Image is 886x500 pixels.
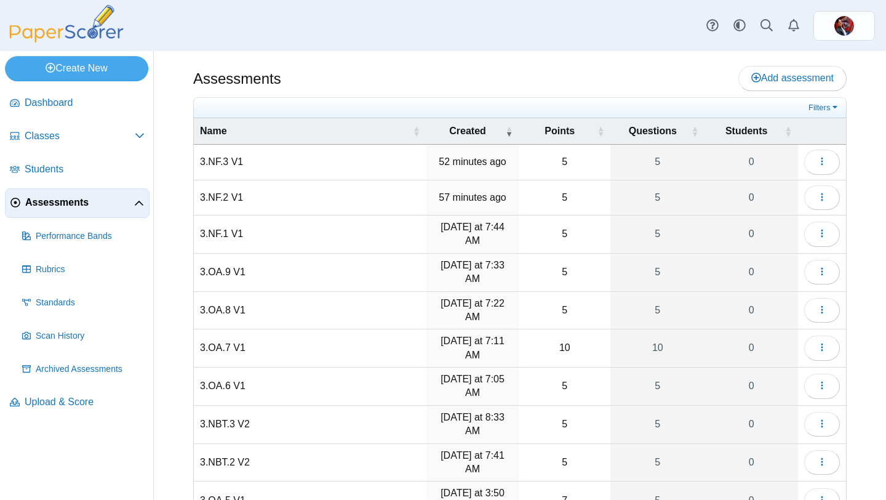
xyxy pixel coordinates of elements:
time: Oct 8, 2025 at 8:33 AM [441,412,505,436]
td: 5 [519,292,610,330]
td: 10 [519,329,610,368]
td: 3.NF.3 V1 [194,145,426,180]
time: Oct 9, 2025 at 7:57 AM [439,156,506,167]
td: 5 [519,216,610,254]
span: Students [25,163,145,176]
td: 5 [519,254,610,292]
a: 10 [610,329,704,367]
time: Oct 9, 2025 at 7:33 AM [441,260,505,284]
a: 5 [610,444,704,482]
a: 0 [704,145,798,179]
a: ps.yyrSfKExD6VWH9yo [813,11,875,41]
a: Alerts [780,12,807,39]
time: Oct 9, 2025 at 7:05 AM [441,374,505,398]
a: Add assessment [738,66,847,91]
span: Points [525,124,594,138]
a: 5 [610,180,704,215]
td: 5 [519,368,610,406]
span: Add assessment [751,73,834,83]
a: Performance Bands [17,222,150,251]
a: PaperScorer [5,34,128,44]
span: Standards [36,297,145,309]
time: Oct 9, 2025 at 7:44 AM [441,222,505,246]
a: Standards [17,288,150,318]
span: Name : Activate to sort [413,125,420,137]
img: ps.yyrSfKExD6VWH9yo [834,16,854,36]
a: 0 [704,329,798,367]
a: Dashboard [5,89,150,118]
span: Students : Activate to sort [784,125,792,137]
a: 5 [610,216,704,253]
td: 3.OA.6 V1 [194,368,426,406]
span: Scan History [36,330,145,342]
a: 5 [610,406,704,443]
span: Name [200,124,410,138]
span: Performance Bands [36,230,145,243]
a: Rubrics [17,255,150,284]
span: Questions : Activate to sort [691,125,698,137]
span: Classes [25,129,135,143]
a: 0 [704,254,798,291]
img: PaperScorer [5,5,128,42]
span: Rubrics [36,264,145,276]
td: 3.NF.1 V1 [194,216,426,254]
a: 0 [704,444,798,482]
a: 5 [610,292,704,329]
td: 5 [519,180,610,216]
span: Created [433,124,503,138]
a: 5 [610,254,704,291]
a: Create New [5,56,148,81]
span: Greg Mullen [834,16,854,36]
h1: Assessments [193,68,281,89]
a: 0 [704,292,798,329]
span: Created : Activate to remove sorting [505,125,513,137]
td: 3.NF.2 V1 [194,180,426,216]
a: 0 [704,180,798,215]
time: Oct 9, 2025 at 7:22 AM [441,298,505,322]
time: Oct 7, 2025 at 7:41 AM [441,450,505,474]
td: 3.OA.8 V1 [194,292,426,330]
td: 3.NBT.2 V2 [194,444,426,482]
a: Classes [5,122,150,151]
span: Questions [617,124,688,138]
a: Scan History [17,321,150,351]
td: 5 [519,444,610,482]
a: 0 [704,406,798,443]
a: 5 [610,368,704,405]
a: Assessments [5,188,150,218]
td: 5 [519,406,610,444]
span: Archived Assessments [36,363,145,376]
span: Upload & Score [25,395,145,409]
a: 0 [704,216,798,253]
td: 3.OA.9 V1 [194,254,426,292]
span: Students [711,124,782,138]
a: Upload & Score [5,388,150,417]
td: 3.NBT.3 V2 [194,406,426,444]
a: Archived Assessments [17,355,150,384]
td: 5 [519,145,610,180]
a: 5 [610,145,704,179]
time: Oct 9, 2025 at 7:11 AM [441,336,505,360]
td: 3.OA.7 V1 [194,329,426,368]
a: 0 [704,368,798,405]
span: Dashboard [25,96,145,110]
a: Filters [805,102,843,114]
span: Assessments [25,196,134,209]
span: Points : Activate to sort [597,125,604,137]
a: Students [5,155,150,185]
time: Oct 9, 2025 at 7:52 AM [439,192,506,203]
